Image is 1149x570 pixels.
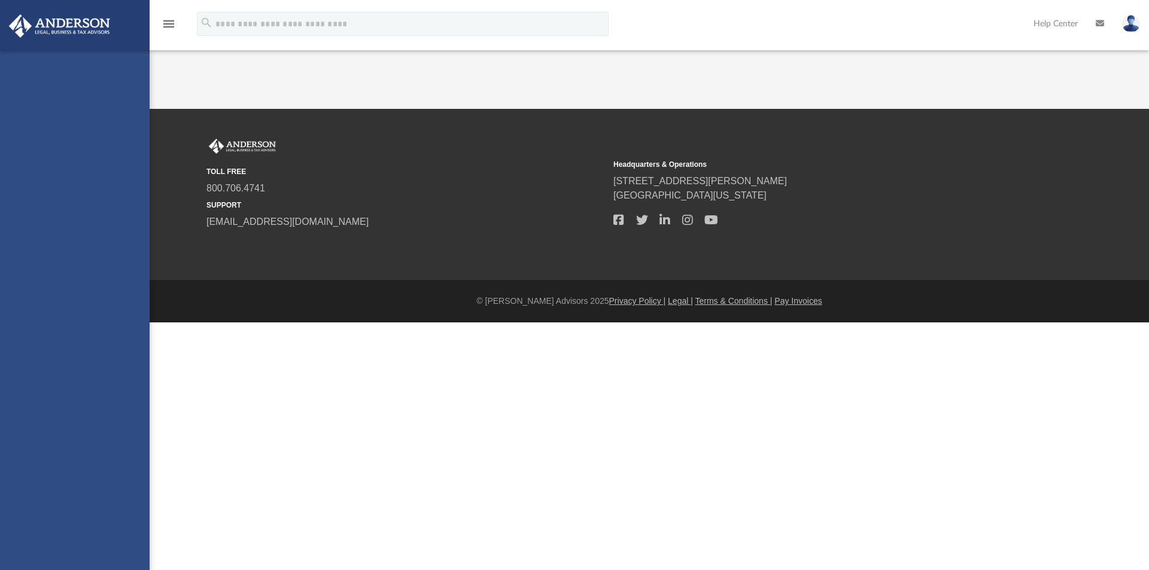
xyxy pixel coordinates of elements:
i: search [200,16,213,29]
i: menu [162,17,176,31]
a: Pay Invoices [774,296,822,306]
img: User Pic [1122,15,1140,32]
a: Terms & Conditions | [695,296,773,306]
div: © [PERSON_NAME] Advisors 2025 [150,295,1149,307]
a: menu [162,23,176,31]
a: Privacy Policy | [609,296,666,306]
a: [GEOGRAPHIC_DATA][US_STATE] [613,190,767,200]
small: Headquarters & Operations [613,159,1012,170]
small: TOLL FREE [206,166,605,177]
a: [STREET_ADDRESS][PERSON_NAME] [613,176,787,186]
img: Anderson Advisors Platinum Portal [5,14,114,38]
a: [EMAIL_ADDRESS][DOMAIN_NAME] [206,217,369,227]
img: Anderson Advisors Platinum Portal [206,139,278,154]
a: 800.706.4741 [206,183,265,193]
small: SUPPORT [206,200,605,211]
a: Legal | [668,296,693,306]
